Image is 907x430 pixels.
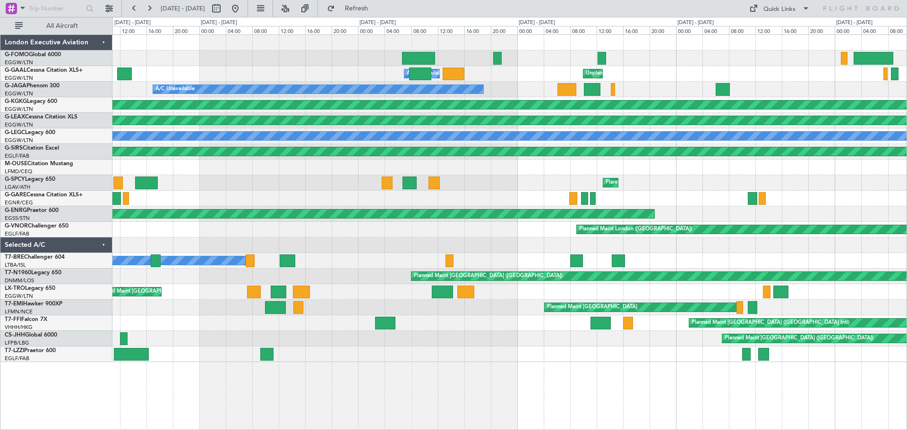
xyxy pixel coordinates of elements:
a: G-FOMOGlobal 6000 [5,52,61,58]
div: 20:00 [332,26,358,34]
a: T7-LZZIPraetor 600 [5,348,56,354]
button: All Aircraft [10,18,103,34]
a: DNMM/LOS [5,277,34,284]
div: Unplanned Maint [GEOGRAPHIC_DATA] ([GEOGRAPHIC_DATA]) [586,67,741,81]
a: EGGW/LTN [5,106,33,113]
a: G-SIRSCitation Excel [5,145,59,151]
a: G-LEGCLegacy 600 [5,130,55,135]
div: 12:00 [438,26,464,34]
button: Refresh [323,1,379,16]
div: 08:00 [252,26,279,34]
a: G-ENRGPraetor 600 [5,208,59,213]
a: LFMN/NCE [5,308,33,315]
span: G-KGKG [5,99,27,104]
div: 12:00 [279,26,305,34]
a: EGGW/LTN [5,121,33,128]
div: Planned Maint Athens ([PERSON_NAME] Intl) [606,176,714,190]
div: [DATE] - [DATE] [836,19,873,27]
a: EGLF/FAB [5,355,29,362]
div: [DATE] - [DATE] [114,19,151,27]
div: 16:00 [623,26,650,34]
button: Quick Links [744,1,814,16]
a: T7-BREChallenger 604 [5,254,65,260]
div: [DATE] - [DATE] [201,19,237,27]
span: T7-N1960 [5,270,31,276]
a: EGGW/LTN [5,75,33,82]
a: EGSS/STN [5,215,30,222]
div: 00:00 [199,26,226,34]
span: G-ENRG [5,208,27,213]
div: 08:00 [411,26,438,34]
span: G-GARE [5,192,26,198]
a: T7-N1960Legacy 650 [5,270,61,276]
div: 08:00 [570,26,597,34]
a: G-KGKGLegacy 600 [5,99,57,104]
a: LFPB/LBG [5,339,29,346]
div: 16:00 [782,26,808,34]
div: 12:00 [755,26,782,34]
div: 04:00 [702,26,729,34]
div: Planned Maint [GEOGRAPHIC_DATA] ([GEOGRAPHIC_DATA]) [725,331,873,346]
a: T7-FFIFalcon 7X [5,317,47,322]
div: 20:00 [173,26,199,34]
div: 08:00 [729,26,755,34]
span: LX-TRO [5,286,25,291]
a: G-SPCYLegacy 650 [5,177,55,182]
a: EGLF/FAB [5,230,29,237]
div: Planned Maint [GEOGRAPHIC_DATA] ([GEOGRAPHIC_DATA]) [414,269,563,283]
span: T7-EMI [5,301,23,307]
a: G-GARECessna Citation XLS+ [5,192,83,198]
div: [DATE] - [DATE] [519,19,555,27]
a: LX-TROLegacy 650 [5,286,55,291]
span: CS-JHH [5,332,25,338]
span: Refresh [337,5,376,12]
div: A/C Unavailable [155,82,195,96]
span: All Aircraft [25,23,100,29]
span: G-FOMO [5,52,29,58]
div: 00:00 [676,26,702,34]
span: G-LEAX [5,114,25,120]
span: G-SPCY [5,177,25,182]
div: Planned Maint [GEOGRAPHIC_DATA] ([GEOGRAPHIC_DATA] Intl) [692,316,849,330]
span: T7-LZZI [5,348,24,354]
a: EGLF/FAB [5,152,29,160]
a: G-VNORChallenger 650 [5,223,68,229]
div: 04:00 [385,26,411,34]
span: G-SIRS [5,145,23,151]
a: G-LEAXCessna Citation XLS [5,114,77,120]
div: A/C Unavailable [407,67,446,81]
a: EGGW/LTN [5,137,33,144]
div: 12:00 [597,26,623,34]
div: 00:00 [835,26,861,34]
span: M-OUSE [5,161,27,167]
a: EGGW/LTN [5,90,33,97]
a: VHHH/HKG [5,324,33,331]
span: G-LEGC [5,130,25,135]
div: 20:00 [808,26,835,34]
div: Quick Links [763,5,796,14]
a: LTBA/ISL [5,261,26,269]
div: [DATE] - [DATE] [359,19,396,27]
span: G-VNOR [5,223,28,229]
span: [DATE] - [DATE] [161,4,205,13]
div: 12:00 [120,26,146,34]
a: M-OUSECitation Mustang [5,161,73,167]
a: CS-JHHGlobal 6000 [5,332,57,338]
span: T7-BRE [5,254,24,260]
span: G-JAGA [5,83,26,89]
div: 00:00 [517,26,544,34]
div: 16:00 [305,26,332,34]
div: 04:00 [861,26,888,34]
a: G-GAALCessna Citation XLS+ [5,67,83,73]
div: Planned Maint [GEOGRAPHIC_DATA] [547,300,637,314]
div: 16:00 [464,26,491,34]
div: 16:00 [146,26,173,34]
a: G-JAGAPhenom 300 [5,83,60,89]
a: EGGW/LTN [5,59,33,66]
a: LFMD/CEQ [5,168,32,175]
div: 00:00 [358,26,385,34]
div: 20:00 [650,26,676,34]
input: Trip Number [29,1,83,16]
div: 04:00 [226,26,252,34]
a: EGNR/CEG [5,199,33,206]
